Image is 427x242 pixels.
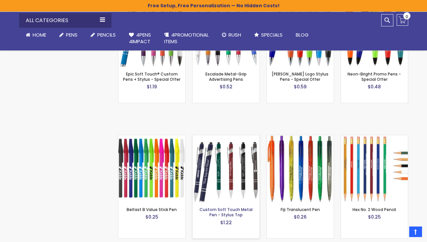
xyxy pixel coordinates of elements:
span: Pens [66,31,77,38]
span: Blog [296,31,309,38]
span: $0.52 [220,83,232,90]
span: $0.48 [368,83,381,90]
span: 0 [406,14,408,20]
span: $0.25 [145,214,158,220]
a: Specials [248,28,289,42]
iframe: Google Customer Reviews [373,224,427,242]
a: Escalade Metal-Grip Advertising Pens [205,71,247,82]
a: 0 [397,14,408,26]
span: Specials [261,31,283,38]
a: Rush [215,28,248,42]
img: Fiji Translucent Pen [267,135,334,202]
span: 4Pens 4impact [129,31,151,45]
span: $1.22 [220,219,232,226]
a: [PERSON_NAME] Logo Stylus Pens - Special Offer [272,71,328,82]
a: Home [19,28,53,42]
a: Pencils [84,28,122,42]
a: Belfast B Value Stick Pen [127,207,177,212]
a: Blog [289,28,315,42]
a: Hex No. 2 Wood Pencil [341,135,408,140]
img: Belfast B Value Stick Pen [118,135,185,202]
span: $0.26 [294,214,307,220]
a: Custom Soft Touch Metal Pen - Stylus Top [193,135,259,140]
span: Rush [229,31,241,38]
span: 4PROMOTIONAL ITEMS [164,31,209,45]
a: Custom Soft Touch Metal Pen - Stylus Top [199,207,253,218]
span: $0.59 [294,83,307,90]
span: $1.19 [147,83,157,90]
img: Hex No. 2 Wood Pencil [341,135,408,202]
a: Neon-Bright Promo Pens - Special Offer [348,71,401,82]
a: Fiji Translucent Pen [281,207,320,212]
a: 4PROMOTIONALITEMS [158,28,215,49]
a: Belfast B Value Stick Pen [118,135,185,140]
span: Home [33,31,46,38]
a: Fiji Translucent Pen [267,135,334,140]
span: $0.25 [368,214,381,220]
img: Custom Soft Touch Metal Pen - Stylus Top [193,135,259,202]
a: Epic Soft Touch® Custom Pens + Stylus - Special Offer [123,71,180,82]
a: Hex No. 2 Wood Pencil [352,207,396,212]
div: All Categories [19,13,111,28]
a: Pens [53,28,84,42]
a: 4Pens4impact [122,28,158,49]
span: Pencils [97,31,116,38]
